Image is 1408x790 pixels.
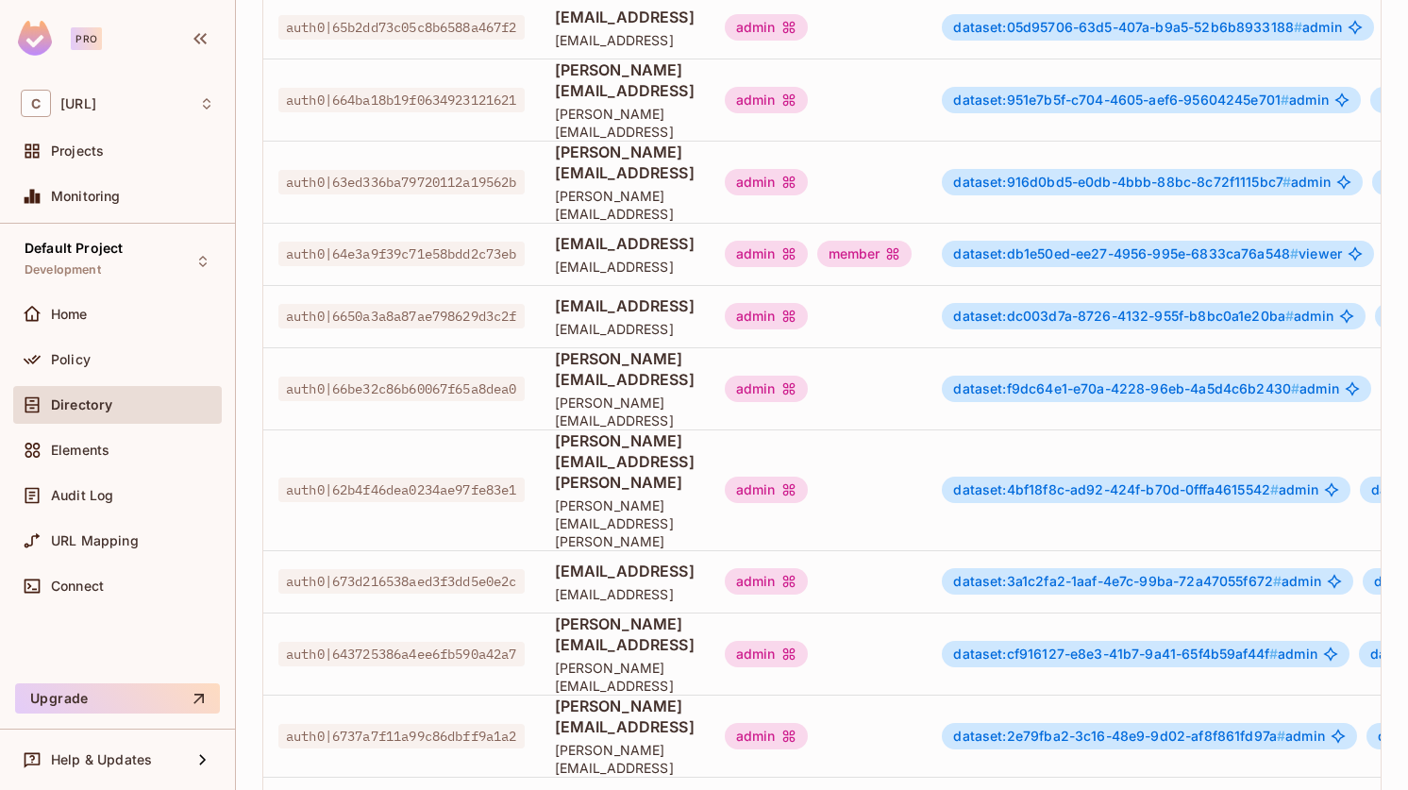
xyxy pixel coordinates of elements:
[278,377,525,401] span: auth0|66be32c86b60067f65a8dea0
[278,170,525,194] span: auth0|63ed336ba79720112a19562b
[51,443,109,458] span: Elements
[1270,481,1279,497] span: #
[555,59,695,101] span: [PERSON_NAME][EMAIL_ADDRESS]
[555,187,695,223] span: [PERSON_NAME][EMAIL_ADDRESS]
[953,573,1282,589] span: dataset:3a1c2fa2-1aaf-4e7c-99ba-72a47055f672
[725,641,808,667] div: admin
[555,348,695,390] span: [PERSON_NAME][EMAIL_ADDRESS]
[555,320,695,338] span: [EMAIL_ADDRESS]
[51,307,88,322] span: Home
[51,352,91,367] span: Policy
[725,568,808,595] div: admin
[953,20,1342,35] span: admin
[21,90,51,117] span: C
[555,105,695,141] span: [PERSON_NAME][EMAIL_ADDRESS]
[953,647,1317,662] span: admin
[25,241,123,256] span: Default Project
[278,478,525,502] span: auth0|62b4f46dea0234ae97fe83e1
[1277,728,1285,744] span: #
[953,729,1325,744] span: admin
[725,303,808,329] div: admin
[278,569,525,594] span: auth0|673d216538aed3f3dd5e0e2c
[51,143,104,159] span: Projects
[953,482,1318,497] span: admin
[725,87,808,113] div: admin
[1291,380,1299,396] span: #
[953,728,1285,744] span: dataset:2e79fba2-3c16-48e9-9d02-af8f861fd97a
[953,92,1289,108] span: dataset:951e7b5f-c704-4605-aef6-95604245e701
[953,380,1299,396] span: dataset:f9dc64e1-e70a-4228-96eb-4a5d4c6b2430
[555,496,695,550] span: [PERSON_NAME][EMAIL_ADDRESS][PERSON_NAME]
[953,174,1291,190] span: dataset:916d0bd5-e0db-4bbb-88bc-8c72f1115bc7
[953,92,1329,108] span: admin
[1273,573,1282,589] span: #
[555,561,695,581] span: [EMAIL_ADDRESS]
[555,614,695,655] span: [PERSON_NAME][EMAIL_ADDRESS]
[555,7,695,27] span: [EMAIL_ADDRESS]
[278,242,525,266] span: auth0|64e3a9f39c71e58bdd2c73eb
[953,309,1333,324] span: admin
[725,169,808,195] div: admin
[18,21,52,56] img: SReyMgAAAABJRU5ErkJggg==
[278,15,525,40] span: auth0|65b2dd73c05c8b6588a467f2
[953,308,1294,324] span: dataset:dc003d7a-8726-4132-955f-b8bc0a1e20ba
[953,646,1278,662] span: dataset:cf916127-e8e3-41b7-9a41-65f4b59af44f
[1281,92,1289,108] span: #
[953,19,1302,35] span: dataset:05d95706-63d5-407a-b9a5-52b6b8933188
[555,430,695,493] span: [PERSON_NAME][EMAIL_ADDRESS][PERSON_NAME]
[555,659,695,695] span: [PERSON_NAME][EMAIL_ADDRESS]
[725,477,808,503] div: admin
[1269,646,1278,662] span: #
[953,246,1342,261] span: viewer
[278,88,525,112] span: auth0|664ba18b19f0634923121621
[953,481,1279,497] span: dataset:4bf18f8c-ad92-424f-b70d-0fffa4615542
[51,397,112,412] span: Directory
[51,752,152,767] span: Help & Updates
[555,741,695,777] span: [PERSON_NAME][EMAIL_ADDRESS]
[953,381,1339,396] span: admin
[1290,245,1299,261] span: #
[555,394,695,429] span: [PERSON_NAME][EMAIL_ADDRESS]
[555,696,695,737] span: [PERSON_NAME][EMAIL_ADDRESS]
[725,376,808,402] div: admin
[60,96,96,111] span: Workspace: coactive.ai
[278,642,525,666] span: auth0|643725386a4ee6fb590a42a7
[555,31,695,49] span: [EMAIL_ADDRESS]
[725,723,808,749] div: admin
[953,175,1331,190] span: admin
[15,683,220,714] button: Upgrade
[953,245,1299,261] span: dataset:db1e50ed-ee27-4956-995e-6833ca76a548
[725,241,808,267] div: admin
[555,585,695,603] span: [EMAIL_ADDRESS]
[953,574,1321,589] span: admin
[51,533,139,548] span: URL Mapping
[725,14,808,41] div: admin
[1285,308,1294,324] span: #
[817,241,913,267] div: member
[1294,19,1302,35] span: #
[555,295,695,316] span: [EMAIL_ADDRESS]
[555,233,695,254] span: [EMAIL_ADDRESS]
[1282,174,1291,190] span: #
[278,724,525,748] span: auth0|6737a7f11a99c86dbff9a1a2
[51,189,121,204] span: Monitoring
[71,27,102,50] div: Pro
[555,142,695,183] span: [PERSON_NAME][EMAIL_ADDRESS]
[278,304,525,328] span: auth0|6650a3a8a87ae798629d3c2f
[51,488,113,503] span: Audit Log
[51,579,104,594] span: Connect
[555,258,695,276] span: [EMAIL_ADDRESS]
[25,262,101,277] span: Development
